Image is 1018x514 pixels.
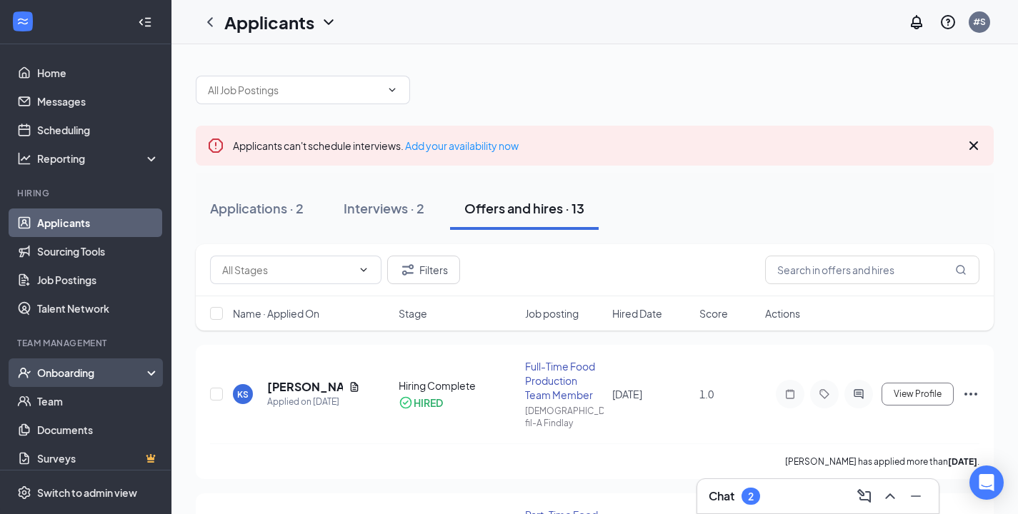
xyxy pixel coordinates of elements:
[37,237,159,266] a: Sourcing Tools
[882,488,899,505] svg: ChevronUp
[525,359,604,402] div: Full-Time Food Production Team Member
[37,151,160,166] div: Reporting
[525,405,604,429] div: [DEMOGRAPHIC_DATA]-fil-A Findlay
[267,395,360,409] div: Applied on [DATE]
[850,388,867,400] svg: ActiveChat
[399,261,416,278] svg: Filter
[233,306,319,321] span: Name · Applied On
[882,383,954,405] button: View Profile
[399,306,427,321] span: Stage
[785,455,979,468] p: [PERSON_NAME] has applied more than .
[210,199,304,217] div: Applications · 2
[525,306,579,321] span: Job posting
[386,84,398,96] svg: ChevronDown
[765,256,979,284] input: Search in offers and hires
[344,199,424,217] div: Interviews · 2
[37,208,159,237] a: Applicants
[37,366,147,380] div: Onboarding
[904,485,927,508] button: Minimize
[894,389,942,399] span: View Profile
[37,266,159,294] a: Job Postings
[782,388,799,400] svg: Note
[464,199,584,217] div: Offers and hires · 13
[939,14,957,31] svg: QuestionInfo
[612,388,642,400] span: [DATE]
[17,366,31,380] svg: UserCheck
[969,465,1004,500] div: Open Intercom Messenger
[879,485,902,508] button: ChevronUp
[37,87,159,116] a: Messages
[37,294,159,323] a: Talent Network
[853,485,876,508] button: ComposeMessage
[973,16,986,28] div: #S
[765,306,800,321] span: Actions
[387,256,460,284] button: Filter Filters
[908,14,925,31] svg: Notifications
[17,485,31,500] svg: Settings
[414,395,443,410] div: HIRED
[816,388,833,400] svg: Tag
[222,262,352,278] input: All Stages
[399,395,413,410] svg: CheckmarkCircle
[37,59,159,87] a: Home
[962,385,979,403] svg: Ellipses
[405,139,519,152] a: Add your availability now
[17,337,156,349] div: Team Management
[399,378,517,393] div: Hiring Complete
[320,14,337,31] svg: ChevronDown
[349,381,360,393] svg: Document
[699,306,728,321] span: Score
[748,490,754,503] div: 2
[17,151,31,166] svg: Analysis
[709,488,734,504] h3: Chat
[237,388,249,400] div: KS
[856,488,873,505] svg: ComposeMessage
[358,264,369,276] svg: ChevronDown
[37,415,159,444] a: Documents
[201,14,219,31] svg: ChevronLeft
[224,10,314,34] h1: Applicants
[17,187,156,199] div: Hiring
[948,456,977,467] b: [DATE]
[16,14,30,29] svg: WorkstreamLogo
[699,388,714,400] span: 1.0
[965,137,982,154] svg: Cross
[907,488,924,505] svg: Minimize
[267,379,343,395] h5: [PERSON_NAME]
[208,82,381,98] input: All Job Postings
[955,264,967,276] svg: MagnifyingGlass
[138,15,152,29] svg: Collapse
[37,444,159,473] a: SurveysCrown
[207,137,224,154] svg: Error
[612,306,662,321] span: Hired Date
[37,387,159,415] a: Team
[37,485,137,500] div: Switch to admin view
[37,116,159,144] a: Scheduling
[233,139,519,152] span: Applicants can't schedule interviews.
